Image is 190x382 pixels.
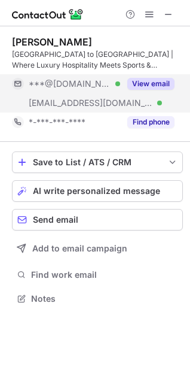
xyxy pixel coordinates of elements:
button: Add to email campaign [12,238,183,259]
div: Save to List / ATS / CRM [33,157,162,167]
button: Find work email [12,266,183,283]
button: Reveal Button [127,116,174,128]
button: AI write personalized message [12,180,183,202]
button: save-profile-one-click [12,151,183,173]
span: ***@[DOMAIN_NAME] [29,78,111,89]
div: [GEOGRAPHIC_DATA] to [GEOGRAPHIC_DATA] | Where Luxury Hospitality Meets Sports & Entertainment | ... [12,49,183,71]
span: AI write personalized message [33,186,160,196]
button: Send email [12,209,183,231]
span: Find work email [31,269,178,280]
div: [PERSON_NAME] [12,36,92,48]
button: Reveal Button [127,78,174,90]
span: Notes [31,293,178,304]
span: [EMAIL_ADDRESS][DOMAIN_NAME] [29,98,153,108]
span: Send email [33,215,78,225]
img: ContactOut v5.3.10 [12,7,84,22]
button: Notes [12,290,183,307]
span: Add to email campaign [32,244,127,253]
